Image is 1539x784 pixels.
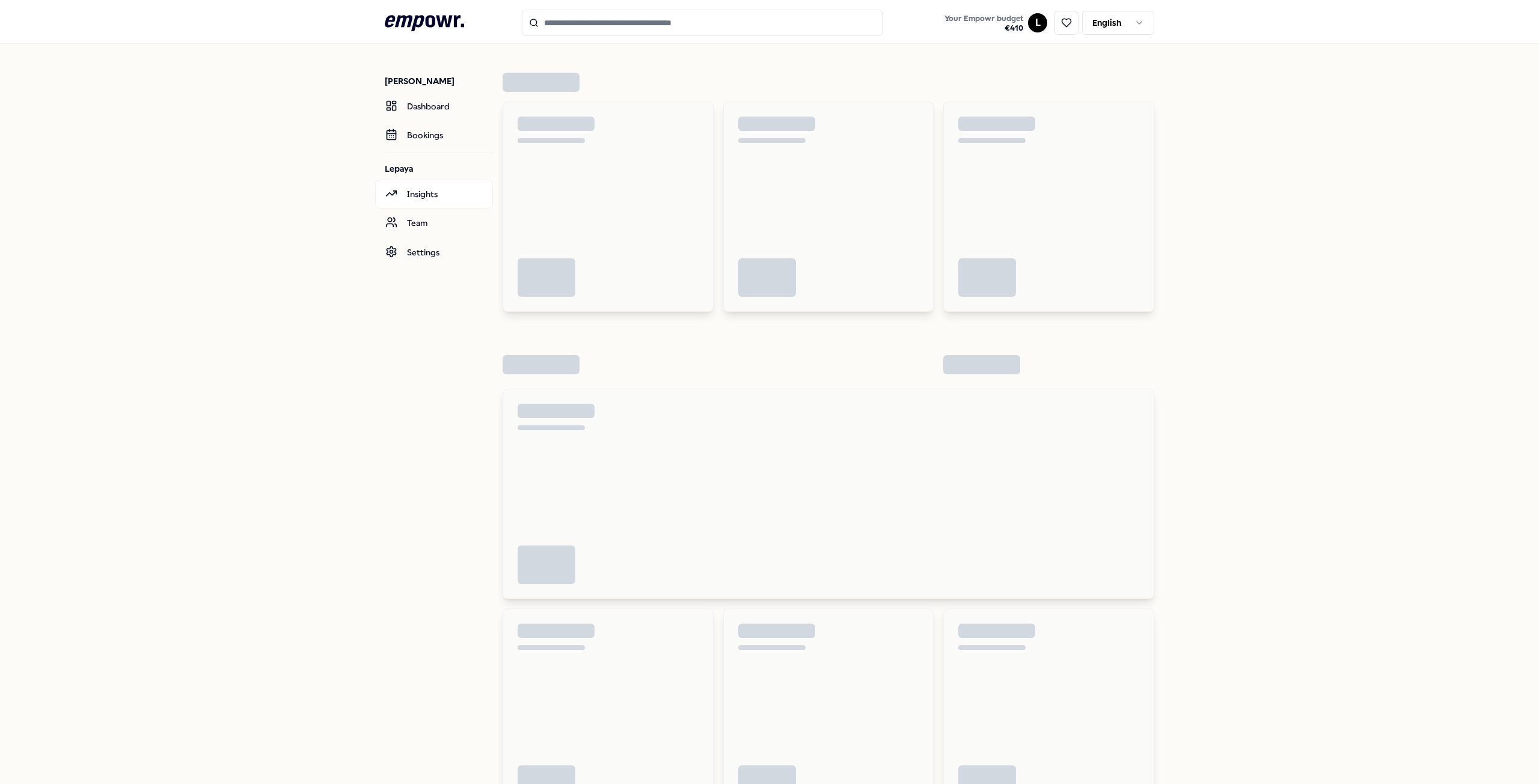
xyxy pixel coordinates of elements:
a: Dashboard [375,92,493,121]
a: Team [375,208,493,237]
input: Search for products, categories or subcategories [522,10,883,36]
span: Your Empowr budget [944,14,1023,23]
a: Settings [375,238,493,267]
p: [PERSON_NAME] [385,75,493,87]
p: Lepaya [385,163,493,175]
a: Bookings [375,121,493,150]
a: Your Empowr budget€410 [940,10,1028,35]
a: Insights [375,180,493,208]
button: L [1028,13,1047,32]
span: € 410 [944,23,1023,33]
button: Your Empowr budget€410 [942,11,1026,35]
